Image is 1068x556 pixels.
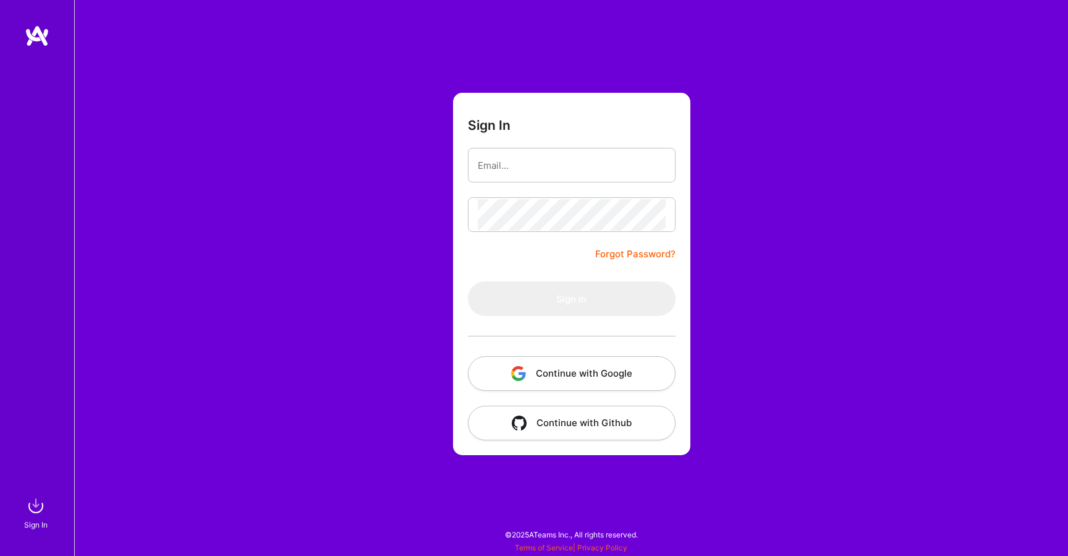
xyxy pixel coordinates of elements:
[468,281,676,316] button: Sign In
[511,366,526,381] img: icon
[468,356,676,391] button: Continue with Google
[512,416,527,430] img: icon
[25,25,49,47] img: logo
[595,247,676,262] a: Forgot Password?
[468,406,676,440] button: Continue with Github
[23,494,48,518] img: sign in
[515,543,627,552] span: |
[74,519,1068,550] div: © 2025 ATeams Inc., All rights reserved.
[515,543,573,552] a: Terms of Service
[478,150,666,181] input: Email...
[468,118,511,133] h3: Sign In
[26,494,48,531] a: sign inSign In
[24,518,48,531] div: Sign In
[577,543,627,552] a: Privacy Policy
